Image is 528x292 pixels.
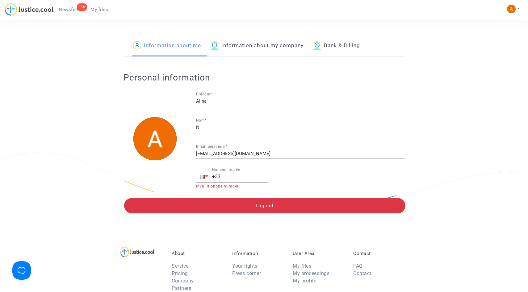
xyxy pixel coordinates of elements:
img: ACg8ocKVT9zOMzNaKO6PaRkgDqk03EFHy1P5Y5AL6ZaxNjCEAprSaQ=s96-c [507,5,516,13]
a: My files [293,263,311,269]
a: 35KNewsfeed [54,5,86,14]
a: FAQ [353,263,363,269]
a: Information about me [133,35,201,56]
a: My proceedings [293,270,329,276]
p: About [172,251,223,256]
img: logo-lg.svg [120,246,155,257]
a: Press corner [232,270,261,276]
img: icon-passager.svg [133,41,141,50]
p: User Area [293,251,344,256]
img: icon-banque.svg [313,41,321,50]
button: Log out [124,198,405,213]
a: My files [86,5,113,14]
span: My files [90,7,108,12]
a: Partners [172,285,191,291]
h2: Personal information [124,72,405,83]
a: My profile [293,278,316,284]
span: Invalid phone number [196,184,239,188]
span: Newsfeed [59,7,81,12]
div: 35K [77,3,87,11]
img: icon-banque.svg [210,41,219,50]
a: Contact [353,270,371,276]
a: Company [172,278,194,284]
a: Service [172,263,189,269]
a: Information about my company [210,35,304,56]
img: jc-logo.svg [5,3,54,16]
img: ACg8ocKVT9zOMzNaKO6PaRkgDqk03EFHy1P5Y5AL6ZaxNjCEAprSaQ=s96-c [133,117,177,160]
a: Bank & Billing [313,35,360,56]
p: Information [232,251,283,256]
a: Your rights [232,263,258,269]
p: Contact [353,251,404,256]
a: Pricing [172,270,188,276]
iframe: Help Scout Beacon - Open [12,261,31,280]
